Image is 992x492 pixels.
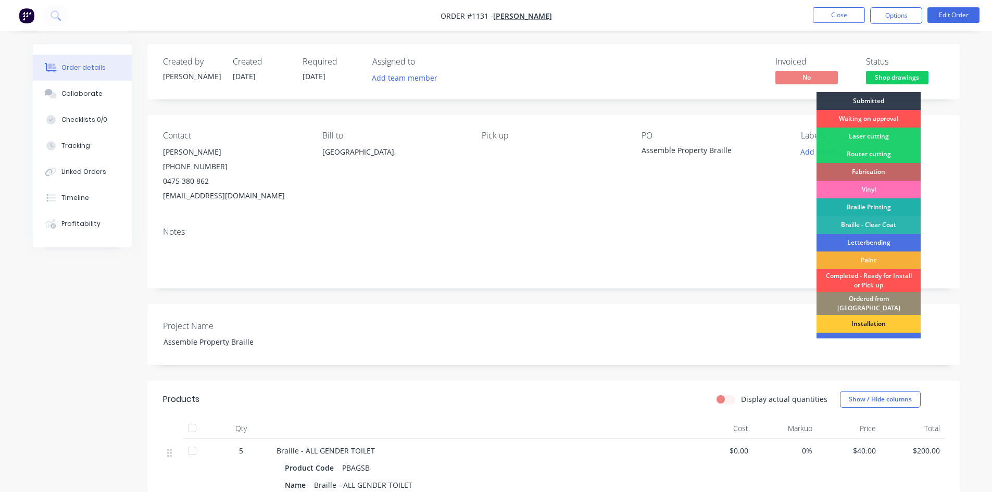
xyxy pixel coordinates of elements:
div: [PERSON_NAME] [163,71,220,82]
label: Display actual quantities [741,394,827,405]
button: Add team member [372,71,443,85]
button: Show / Hide columns [840,391,921,408]
div: Ordered from [GEOGRAPHIC_DATA] [817,292,921,315]
div: Fabrication [817,163,921,181]
div: Profitability [61,219,101,229]
div: Assigned to [372,57,476,67]
div: Created [233,57,290,67]
div: Cost [689,418,753,439]
div: Checklists 0/0 [61,115,107,124]
div: 0475 380 862 [163,174,306,188]
span: 5 [239,445,243,456]
span: Order #1131 - [441,11,493,21]
button: Shop drawings [866,71,928,86]
button: Order details [33,55,132,81]
button: Edit Order [927,7,980,23]
div: [PERSON_NAME] [163,145,306,159]
a: [PERSON_NAME] [493,11,552,21]
button: Add labels [795,145,843,159]
div: Required [303,57,360,67]
div: Collaborate [61,89,103,98]
div: Total [880,418,944,439]
span: 0% [757,445,812,456]
span: $200.00 [884,445,940,456]
button: Profitability [33,211,132,237]
div: [GEOGRAPHIC_DATA], [322,145,465,178]
div: Bill to [322,131,465,141]
div: PO [642,131,784,141]
span: $0.00 [693,445,749,456]
button: Options [870,7,922,24]
span: $40.00 [821,445,876,456]
div: Products [163,393,199,406]
div: [EMAIL_ADDRESS][DOMAIN_NAME] [163,188,306,203]
button: Tracking [33,133,132,159]
div: Created by [163,57,220,67]
div: Installation [817,315,921,333]
label: Project Name [163,320,293,332]
div: Braille - Clear Coat [817,216,921,234]
span: [DATE] [233,71,256,81]
div: Laser cutting [817,128,921,145]
div: Notes [163,227,944,237]
div: Pick up [482,131,624,141]
button: Collaborate [33,81,132,107]
div: Router cutting [817,145,921,163]
div: Completed - Ready for Install or Pick up [817,269,921,292]
span: No [775,71,838,84]
div: Vinyl [817,181,921,198]
div: To be invoiced [817,333,921,350]
div: Invoiced [775,57,853,67]
span: Braille - ALL GENDER TOILET [277,446,375,456]
div: Tracking [61,141,90,150]
div: Markup [752,418,817,439]
span: [DATE] [303,71,325,81]
div: PBAGSB [338,460,374,475]
div: Assemble Property Braille [642,145,772,159]
div: [GEOGRAPHIC_DATA], [322,145,465,159]
div: Paint [817,251,921,269]
div: Product Code [285,460,338,475]
button: Timeline [33,185,132,211]
div: Price [817,418,881,439]
button: Linked Orders [33,159,132,185]
div: Submitted [817,92,921,110]
span: Shop drawings [866,71,928,84]
div: Braille Printing [817,198,921,216]
div: Contact [163,131,306,141]
div: [PERSON_NAME][PHONE_NUMBER]0475 380 862[EMAIL_ADDRESS][DOMAIN_NAME] [163,145,306,203]
button: Close [813,7,865,23]
div: Letterbending [817,234,921,251]
div: Waiting on approval [817,110,921,128]
img: Factory [19,8,34,23]
div: [PHONE_NUMBER] [163,159,306,174]
div: Timeline [61,193,89,203]
div: Labels [801,131,944,141]
div: Qty [210,418,272,439]
div: Linked Orders [61,167,106,176]
div: Order details [61,63,106,72]
button: Add team member [366,71,443,85]
div: Status [866,57,944,67]
div: Assemble Property Braille [155,334,285,349]
button: Checklists 0/0 [33,107,132,133]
